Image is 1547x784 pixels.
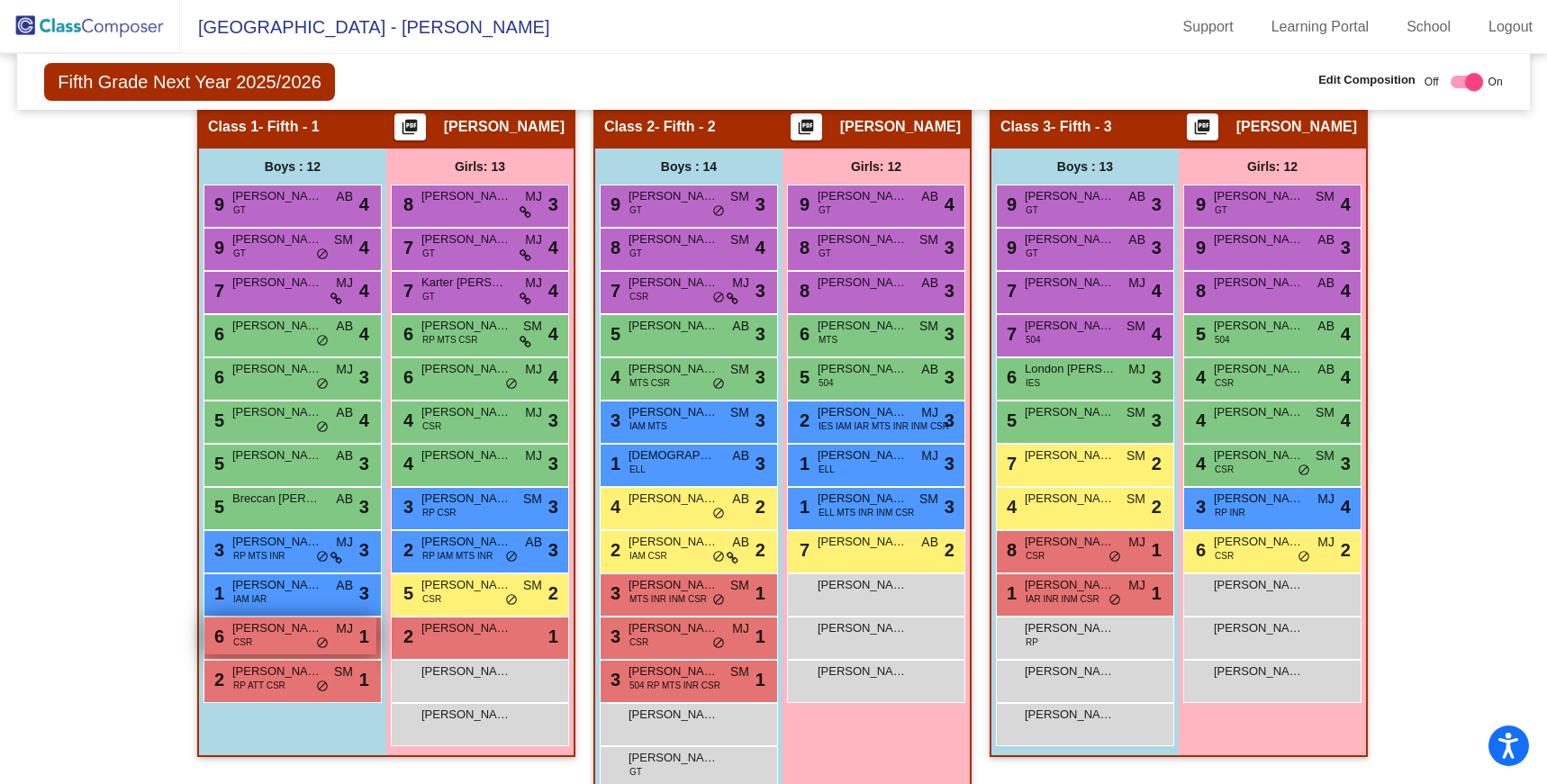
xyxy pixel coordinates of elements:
span: AB [732,317,749,336]
span: 6 [1002,367,1017,387]
span: 3 [1191,497,1206,517]
div: Boys : 14 [595,149,783,185]
span: do_not_disturb_alt [316,334,329,348]
span: GT [422,290,435,303]
div: Girls: 12 [783,149,970,185]
span: [PERSON_NAME] [421,360,511,378]
span: 6 [210,367,224,387]
span: 5 [1002,410,1017,430]
span: 3 [945,234,954,261]
span: [PERSON_NAME] [421,490,511,508]
span: SM [730,187,749,206]
span: MJ [336,533,353,552]
span: On [1488,74,1503,90]
span: AB [336,317,353,336]
span: Edit Composition [1318,71,1416,89]
span: AB [525,533,542,552]
span: 3 [1341,234,1351,261]
span: 2 [755,493,765,520]
span: 8 [399,194,413,214]
span: 8 [795,238,810,257]
span: 4 [1341,191,1351,218]
span: MJ [525,446,542,465]
span: 6 [795,324,810,344]
span: 2 [1341,536,1351,563]
span: [PERSON_NAME] [PERSON_NAME] [629,187,719,205]
span: 2 [755,536,765,563]
span: 3 [399,497,413,517]
span: SM [1126,317,1145,336]
span: do_not_disturb_alt [1298,550,1310,564]
span: Fifth Grade Next Year 2025/2026 [44,63,334,101]
span: 504 [1215,333,1230,347]
span: do_not_disturb_alt [712,507,725,521]
span: do_not_disturb_alt [316,248,329,262]
span: 5 [606,324,620,344]
span: 9 [795,194,810,214]
span: 3 [945,450,954,477]
span: GT [422,247,435,260]
span: 7 [795,540,810,560]
span: MJ [1128,360,1145,379]
span: [PERSON_NAME] [629,403,719,421]
span: [PERSON_NAME] [818,230,908,248]
span: 8 [1191,281,1206,301]
span: 3 [945,364,954,391]
span: SM [730,403,749,422]
span: AB [921,533,938,552]
span: 4 [548,320,558,347]
span: GT [233,203,246,217]
span: [PERSON_NAME] [232,533,322,551]
span: 3 [945,407,954,434]
span: 4 [359,407,369,434]
span: IES [1026,376,1040,390]
span: CSR [1215,376,1234,390]
span: ELL MTS INR INM CSR [819,506,914,519]
span: 3 [606,410,620,430]
span: MJ [732,274,749,293]
span: [PERSON_NAME] [1214,187,1304,205]
span: 2 [945,536,954,563]
span: do_not_disturb_alt [505,377,518,392]
span: [PERSON_NAME] [232,230,322,248]
span: 4 [1341,320,1351,347]
span: 9 [1191,194,1206,214]
span: IES IAM IAR MTS INR INM CSR [819,419,949,433]
mat-icon: picture_as_pdf [399,118,421,143]
span: 3 [548,450,558,477]
span: SM [523,317,542,336]
span: 4 [399,410,413,430]
span: MTS CSR [629,376,670,390]
span: [PERSON_NAME] [818,490,908,508]
span: SM [1126,446,1145,465]
span: [PERSON_NAME] [421,533,511,551]
span: SM [919,230,938,249]
span: AB [1128,187,1145,206]
span: [PERSON_NAME] [1214,230,1304,248]
span: AB [1317,274,1334,293]
span: [PERSON_NAME] [1214,446,1304,464]
span: MJ [525,403,542,422]
span: 3 [359,364,369,391]
span: GT [233,247,246,260]
span: [PERSON_NAME] [1025,446,1115,464]
span: [PERSON_NAME] [629,533,719,551]
span: 9 [1002,194,1017,214]
span: MJ [921,403,938,422]
span: 2 [1152,450,1162,477]
span: MJ [921,446,938,465]
span: MJ [1317,490,1334,509]
span: AB [732,446,749,465]
span: [PERSON_NAME] [818,446,908,464]
span: GT [629,247,642,260]
span: 4 [359,320,369,347]
span: AB [1317,360,1334,379]
span: 3 [359,493,369,520]
span: [PERSON_NAME] [232,274,322,292]
span: Class 2 [604,118,655,136]
mat-icon: picture_as_pdf [1191,118,1213,143]
span: MJ [525,230,542,249]
span: do_not_disturb_alt [316,550,329,564]
span: SM [919,317,938,336]
span: 4 [945,191,954,218]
